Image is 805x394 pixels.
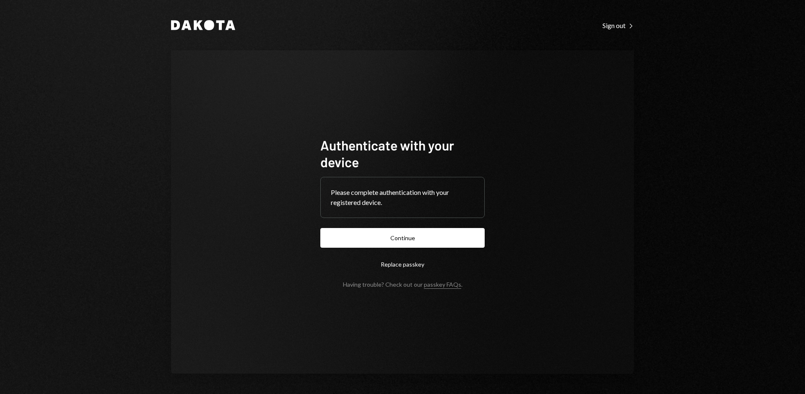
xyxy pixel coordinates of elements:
[320,254,485,274] button: Replace passkey
[343,281,462,288] div: Having trouble? Check out our .
[320,137,485,170] h1: Authenticate with your device
[320,228,485,248] button: Continue
[331,187,474,207] div: Please complete authentication with your registered device.
[602,21,634,30] a: Sign out
[424,281,461,289] a: passkey FAQs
